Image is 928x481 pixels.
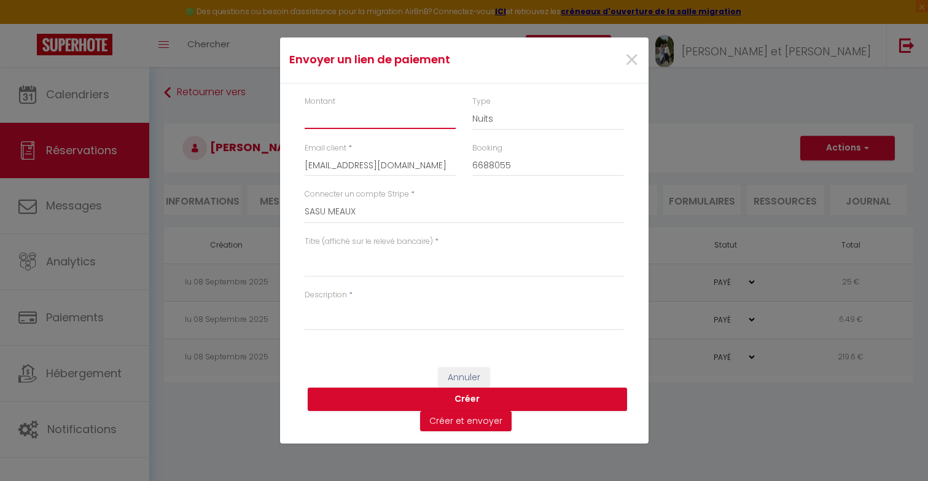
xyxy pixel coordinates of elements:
label: Montant [305,96,335,108]
label: Titre (affiché sur le relevé bancaire) [305,236,433,248]
label: Connecter un compte Stripe [305,189,409,200]
iframe: Chat [876,426,919,472]
button: Close [624,47,639,74]
button: Créer [308,388,627,411]
label: Description [305,289,347,301]
label: Type [472,96,491,108]
button: Annuler [439,367,489,388]
button: Ouvrir le widget de chat LiveChat [10,5,47,42]
label: Email client [305,143,346,154]
h4: Envoyer un lien de paiement [289,51,517,68]
span: × [624,42,639,79]
button: Créer et envoyer [420,411,512,432]
label: Booking [472,143,502,154]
